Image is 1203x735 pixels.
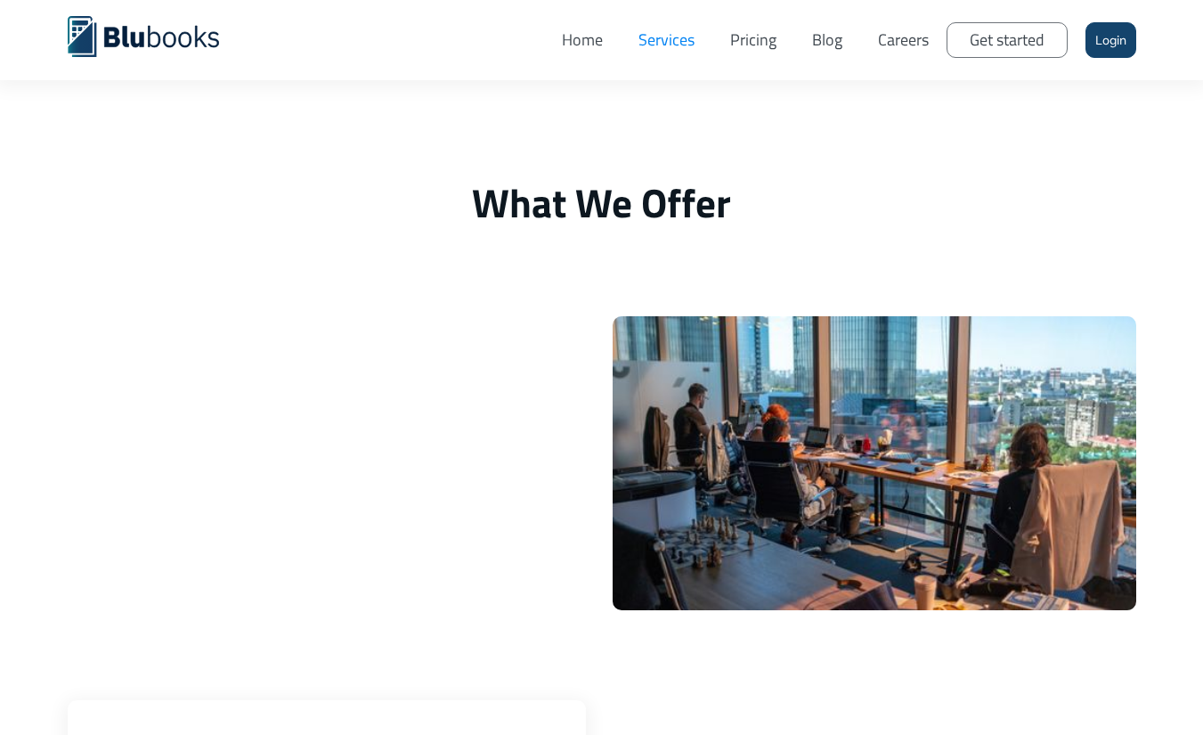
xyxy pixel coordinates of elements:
[68,13,246,57] a: home
[621,13,712,67] a: Services
[68,178,1136,227] h1: What We Offer
[712,13,794,67] a: Pricing
[860,13,947,67] a: Careers
[544,13,621,67] a: Home
[947,22,1068,58] a: Get started
[1085,22,1136,58] a: Login
[794,13,860,67] a: Blog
